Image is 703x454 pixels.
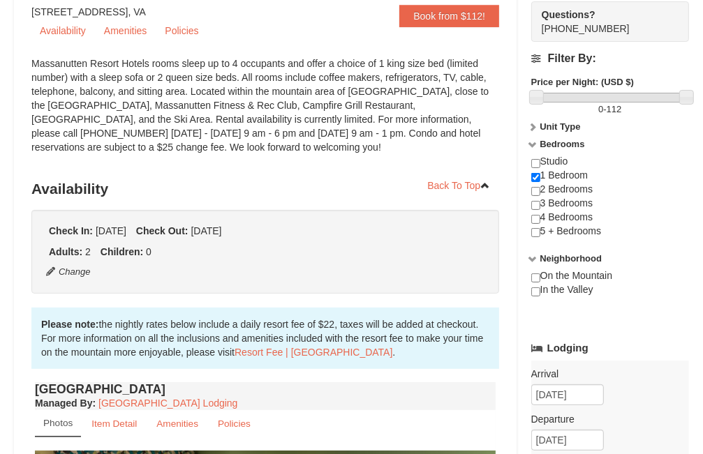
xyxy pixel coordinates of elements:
[31,175,499,203] h3: Availability
[43,418,73,428] small: Photos
[156,418,198,429] small: Amenities
[531,52,689,65] h4: Filter By:
[45,264,91,280] button: Change
[531,367,679,381] label: Arrival
[531,412,679,426] label: Departure
[607,104,622,114] span: 112
[96,225,126,236] span: [DATE]
[31,56,499,168] div: Massanutten Resort Hotels rooms sleep up to 4 occupants and offer a choice of 1 king size bed (li...
[542,9,595,20] strong: Questions?
[91,418,137,429] small: Item Detail
[35,398,92,409] span: Managed By
[209,410,260,437] a: Policies
[136,225,188,236] strong: Check Out:
[531,269,689,311] div: On the Mountain In the Valley
[540,253,602,264] strong: Neighborhood
[531,155,689,252] div: Studio 1 Bedroom 2 Bedrooms 3 Bedrooms 4 Bedrooms 5 + Bedrooms
[531,335,689,361] a: Lodging
[598,104,603,114] span: 0
[146,246,151,257] span: 0
[191,225,221,236] span: [DATE]
[31,20,94,41] a: Availability
[540,121,580,132] strong: Unit Type
[399,5,499,27] a: Book from $112!
[218,418,251,429] small: Policies
[418,175,499,196] a: Back To Top
[235,347,392,358] a: Resort Fee | [GEOGRAPHIC_DATA]
[540,139,584,149] strong: Bedrooms
[101,246,143,257] strong: Children:
[41,319,98,330] strong: Please note:
[31,308,499,369] div: the nightly rates below include a daily resort fee of $22, taxes will be added at checkout. For m...
[96,20,155,41] a: Amenities
[98,398,237,409] a: [GEOGRAPHIC_DATA] Lodging
[531,103,689,116] label: -
[531,77,634,87] strong: Price per Night: (USD $)
[82,410,146,437] a: Item Detail
[147,410,207,437] a: Amenities
[35,398,96,409] strong: :
[85,246,91,257] span: 2
[49,246,82,257] strong: Adults:
[156,20,207,41] a: Policies
[49,225,93,236] strong: Check In:
[35,410,81,437] a: Photos
[542,8,664,34] span: [PHONE_NUMBER]
[35,382,496,396] h4: [GEOGRAPHIC_DATA]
